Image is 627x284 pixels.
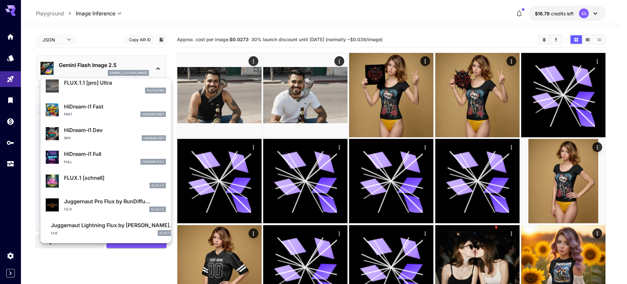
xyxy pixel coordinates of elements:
p: HiDream-i1 Full [64,150,166,158]
div: Juggernaut Pro Flux by RunDiffu...1.0.0FLUX.1 D [46,195,166,215]
p: HiDream Full [142,159,164,164]
p: FLUX.1 D [160,231,172,235]
p: HiDream Fast [142,112,164,117]
p: FLUX.1 [schnell] [64,174,166,182]
p: FLUX.1 S [152,183,164,188]
div: FLUX.1.1 [pro] Ultrafluxultra [46,76,166,96]
p: 1.0.0 [64,207,72,212]
div: FLUX.1 [schnell]FLUX.1 S [46,171,166,191]
p: Dev [64,136,71,141]
p: FLUX.1 D [151,207,164,212]
div: HiDream-i1 DevDevHiDream Dev [46,124,166,143]
p: Juggernaut Lightning Flux by [PERSON_NAME]... [51,221,174,229]
p: FLUX.1.1 [pro] Ultra [64,79,166,87]
p: HiDream-i1 Fast [64,103,166,110]
p: Fast [64,112,72,117]
div: HiDream-i1 FastFastHiDream Fast [46,100,166,120]
p: Full [64,159,72,164]
div: Juggernaut Lightning Flux by [PERSON_NAME]...1.1.0FLUX.1 D [46,219,166,239]
p: HiDream-i1 Dev [64,126,166,134]
p: 1.1.0 [51,231,57,236]
div: HiDream-i1 FullFullHiDream Full [46,147,166,167]
p: HiDream Dev [144,136,164,141]
p: Juggernaut Pro Flux by RunDiffu... [64,197,166,205]
p: fluxultra [147,88,164,93]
